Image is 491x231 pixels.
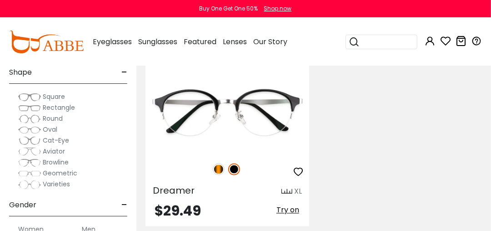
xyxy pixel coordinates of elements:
[93,36,132,47] span: Eyeglasses
[200,5,258,13] div: Buy One Get One 50%
[253,36,287,47] span: Our Story
[223,36,247,47] span: Lenses
[145,72,309,154] img: Black Dreamer - Metal ,Adjust Nose Pads
[281,189,292,195] img: size ruler
[138,36,177,47] span: Sunglasses
[121,194,127,216] span: -
[155,201,201,221] span: $29.49
[18,158,41,167] img: Browline.png
[18,136,41,145] img: Cat-Eye.png
[274,205,302,216] button: Try on
[18,180,41,190] img: Varieties.png
[43,180,70,189] span: Varieties
[43,169,77,178] span: Geometric
[43,136,69,145] span: Cat-Eye
[43,114,63,123] span: Round
[228,164,240,175] img: Black
[153,185,195,197] span: Dreamer
[43,92,65,101] span: Square
[276,205,299,216] span: Try on
[18,169,41,178] img: Geometric.png
[18,125,41,134] img: Oval.png
[294,186,302,197] div: XL
[18,103,41,113] img: Rectangle.png
[213,164,225,175] img: Tortoise
[9,194,36,216] span: Gender
[18,147,41,156] img: Aviator.png
[9,62,32,83] span: Shape
[9,31,84,53] img: abbeglasses.com
[184,36,216,47] span: Featured
[260,5,292,12] a: Shop now
[43,103,75,112] span: Rectangle
[264,5,292,13] div: Shop now
[18,92,41,102] img: Square.png
[18,114,41,123] img: Round.png
[43,125,57,134] span: Oval
[43,158,69,167] span: Browline
[121,62,127,83] span: -
[43,147,65,156] span: Aviator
